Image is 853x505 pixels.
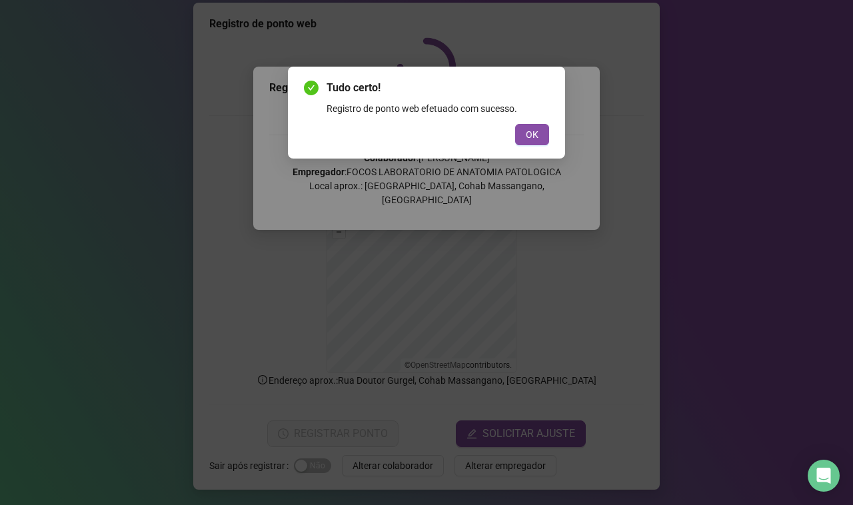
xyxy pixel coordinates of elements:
[515,124,549,145] button: OK
[526,127,538,142] span: OK
[808,460,840,492] div: Open Intercom Messenger
[327,80,549,96] span: Tudo certo!
[304,81,319,95] span: check-circle
[327,101,549,116] div: Registro de ponto web efetuado com sucesso.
